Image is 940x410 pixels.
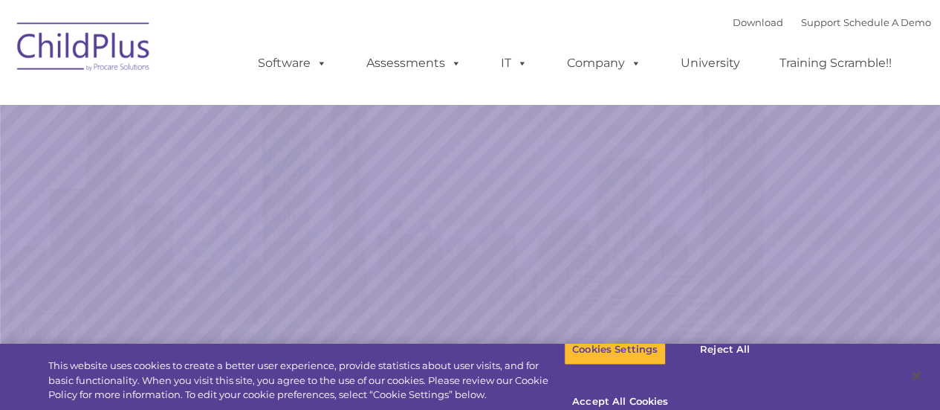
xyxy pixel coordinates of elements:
[733,16,783,28] a: Download
[733,16,931,28] font: |
[678,334,771,365] button: Reject All
[486,48,542,78] a: IT
[765,48,907,78] a: Training Scramble!!
[564,334,666,365] button: Cookies Settings
[351,48,476,78] a: Assessments
[638,281,797,322] a: Learn More
[243,48,342,78] a: Software
[843,16,931,28] a: Schedule A Demo
[900,359,933,392] button: Close
[10,12,158,86] img: ChildPlus by Procare Solutions
[801,16,840,28] a: Support
[666,48,755,78] a: University
[552,48,656,78] a: Company
[48,359,564,403] div: This website uses cookies to create a better user experience, provide statistics about user visit...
